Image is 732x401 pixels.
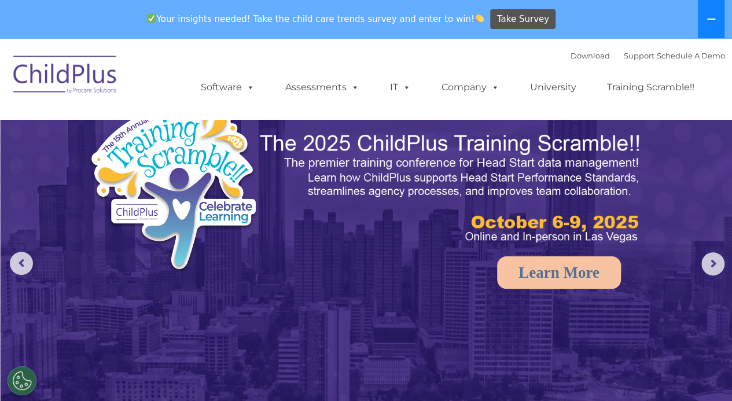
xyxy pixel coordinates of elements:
span: Take Survey [497,9,549,30]
a: Assessments [274,76,371,99]
img: ChildPlus by Procare Solutions [8,47,123,105]
a: Training Scramble!! [595,76,706,99]
a: Schedule A Demo [657,51,725,60]
a: Learn More [497,256,621,289]
span: Phone number [161,124,210,133]
a: Support [624,51,654,60]
a: Company [430,76,511,99]
a: Software [189,76,266,99]
span: Last name [161,76,196,85]
a: University [518,76,588,99]
button: Cookies Settings [8,366,36,395]
img: 👏 [475,14,484,23]
span: Your insights needed! Take the child care trends survey and enter to win! [142,8,489,30]
a: Download [571,51,610,60]
font: | [571,51,725,60]
a: Take Survey [490,9,556,30]
img: ✅ [147,14,156,23]
a: IT [378,76,422,99]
